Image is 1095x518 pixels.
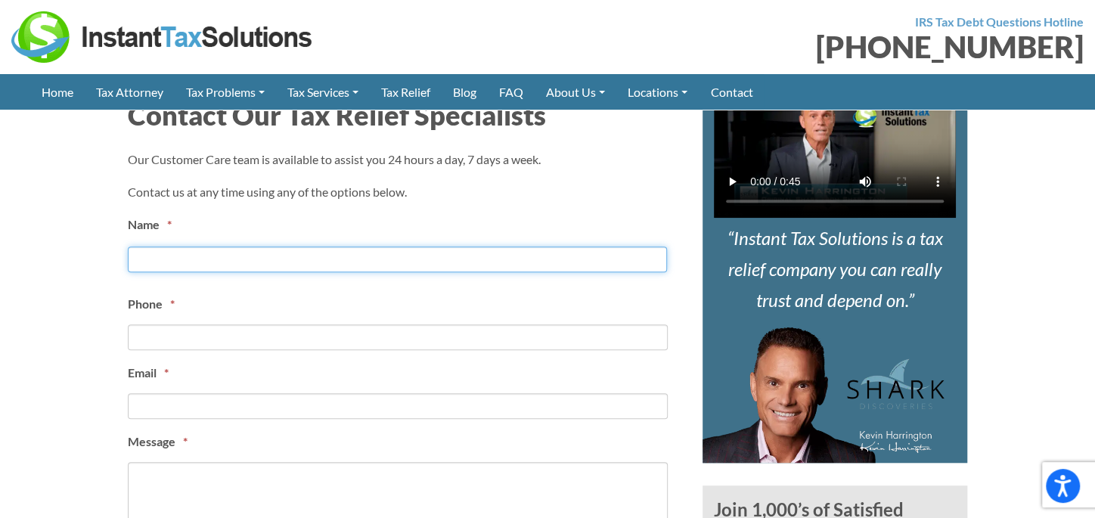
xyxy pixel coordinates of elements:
label: Phone [128,296,175,312]
strong: IRS Tax Debt Questions Hotline [915,14,1084,29]
a: Blog [442,74,488,110]
p: Our Customer Care team is available to assist you 24 hours a day, 7 days a week. [128,149,680,169]
a: Instant Tax Solutions Logo [11,28,314,42]
p: Contact us at any time using any of the options below. [128,181,680,202]
i: Instant Tax Solutions is a tax relief company you can really trust and depend on. [727,227,942,311]
a: Tax Attorney [85,74,175,110]
img: Kevin Harrington [703,327,945,463]
a: Tax Services [276,74,370,110]
a: About Us [535,74,616,110]
a: Contact [699,74,764,110]
label: Email [128,365,169,381]
label: Message [128,434,188,450]
a: FAQ [488,74,535,110]
a: Tax Relief [370,74,442,110]
div: [PHONE_NUMBER] [559,32,1084,62]
a: Home [30,74,85,110]
a: Tax Problems [175,74,276,110]
h2: Contact Our Tax Relief Specialists [128,96,680,134]
img: Instant Tax Solutions Logo [11,11,314,63]
label: Name [128,217,172,233]
a: Locations [616,74,699,110]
